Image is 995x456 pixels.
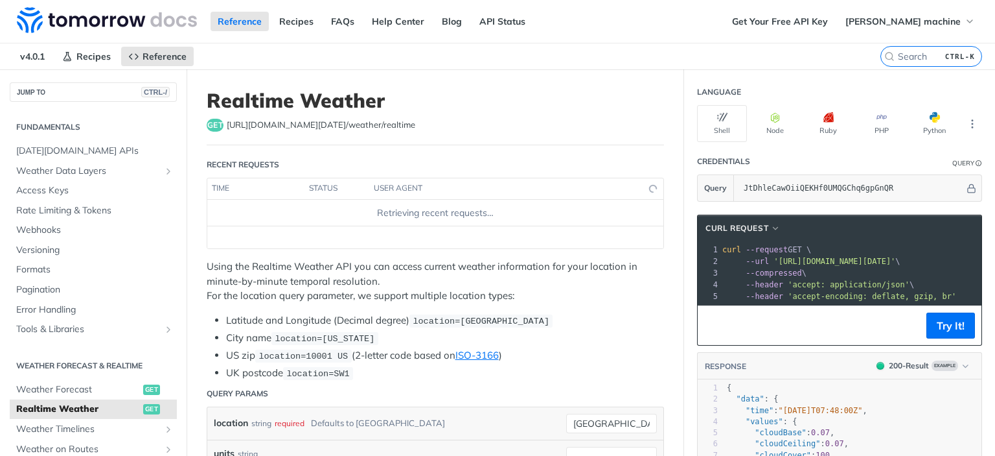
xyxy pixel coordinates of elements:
[10,141,177,161] a: [DATE][DOMAIN_NAME] APIs
[876,362,884,370] span: 200
[698,383,718,394] div: 1
[207,178,304,199] th: time
[737,175,965,201] input: apikey
[725,12,835,31] a: Get Your Free API Key
[10,420,177,439] a: Weather TimelinesShow subpages for Weather Timelines
[16,423,160,436] span: Weather Timelines
[211,12,269,31] a: Reference
[932,361,958,371] span: Example
[884,51,895,62] svg: Search
[976,160,982,167] i: Information
[10,162,177,181] a: Weather Data LayersShow subpages for Weather Data Layers
[214,414,248,433] label: location
[952,158,974,168] div: Query
[121,47,194,66] a: Reference
[909,105,959,142] button: Python
[258,352,348,361] span: location=10001 US
[16,184,174,197] span: Access Keys
[251,414,271,433] div: string
[13,47,52,66] span: v4.0.1
[143,385,160,395] span: get
[10,241,177,260] a: Versioning
[10,82,177,102] button: JUMP TOCTRL-/
[16,283,174,296] span: Pagination
[704,182,727,194] span: Query
[704,360,747,373] button: RESPONSE
[746,292,783,301] span: --header
[746,417,783,426] span: "values"
[16,224,174,237] span: Webhooks
[698,405,718,416] div: 3
[705,222,768,234] span: cURL Request
[722,280,914,289] span: \
[143,51,187,62] span: Reference
[788,280,909,289] span: 'accept: application/json'
[304,178,369,199] th: status
[16,145,174,158] span: [DATE][DOMAIN_NAME] APIs
[163,324,174,335] button: Show subpages for Tools & Libraries
[965,182,978,195] button: Hide
[722,245,811,254] span: GET \
[704,316,722,335] button: Copy to clipboard
[779,406,863,415] span: "[DATE]T07:48:00Z"
[736,394,764,403] span: "data"
[698,279,720,291] div: 4
[163,444,174,455] button: Show subpages for Weather on Routes
[272,12,321,31] a: Recipes
[755,439,820,448] span: "cloudCeiling"
[16,165,160,178] span: Weather Data Layers
[275,414,304,433] div: required
[369,178,637,199] th: user agent
[727,439,849,448] span: : ,
[889,360,929,372] div: 200 - Result
[942,50,978,63] kbd: CTRL-K
[311,414,445,433] div: Defaults to [GEOGRAPHIC_DATA]
[207,388,268,400] div: Query Params
[207,159,279,171] div: Recent Requests
[845,16,961,27] span: [PERSON_NAME] machine
[698,175,734,201] button: Query
[455,349,499,361] a: ISO-3166
[143,404,160,414] span: get
[755,428,806,437] span: "cloudBase"
[286,369,349,379] span: location=SW1
[727,394,779,403] span: : {
[16,244,174,257] span: Versioning
[963,114,982,134] button: More Languages
[727,428,834,437] span: : ,
[698,416,718,427] div: 4
[722,245,741,254] span: curl
[701,222,785,235] button: cURL Request
[698,256,720,267] div: 2
[727,406,867,415] span: : ,
[856,105,906,142] button: PHP
[226,348,664,363] li: US zip (2-letter code based on )
[10,121,177,133] h2: Fundamentals
[698,291,720,302] div: 5
[207,119,223,132] span: get
[226,366,664,381] li: UK postcode
[10,320,177,339] a: Tools & LibrariesShow subpages for Tools & Libraries
[472,12,532,31] a: API Status
[413,317,549,326] span: location=[GEOGRAPHIC_DATA]
[966,118,978,130] svg: More ellipsis
[697,105,747,142] button: Shell
[212,206,658,220] div: Retrieving recent requests…
[727,383,731,392] span: {
[746,406,773,415] span: "time"
[226,331,664,346] li: City name
[746,269,802,278] span: --compressed
[698,438,718,450] div: 6
[10,221,177,240] a: Webhooks
[16,263,174,276] span: Formats
[750,105,800,142] button: Node
[16,403,140,416] span: Realtime Weather
[16,304,174,317] span: Error Handling
[698,394,718,405] div: 2
[16,323,160,336] span: Tools & Libraries
[207,89,664,112] h1: Realtime Weather
[227,119,415,132] span: https://api.tomorrow.io/v4/weather/realtime
[10,260,177,280] a: Formats
[697,156,750,167] div: Credentials
[746,257,769,266] span: --url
